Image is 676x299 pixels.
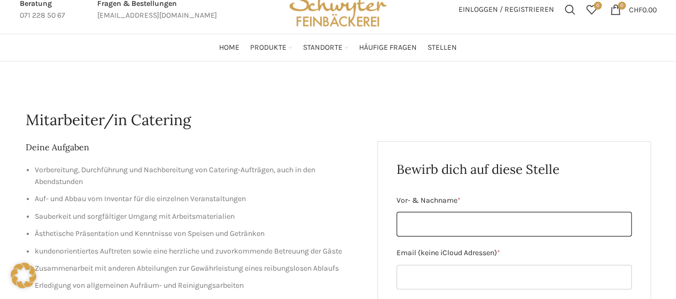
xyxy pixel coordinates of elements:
a: Home [219,37,239,58]
li: Auf- und Abbau vom Inventar für die einzelnen Veranstaltungen [35,193,362,205]
h1: Mitarbeiter/in Catering [26,110,651,131]
h2: Deine Aufgaben [26,141,362,153]
h2: Bewirb dich auf diese Stelle [397,160,632,179]
span: CHF [629,5,642,14]
span: Häufige Fragen [359,43,417,53]
label: Vor- & Nachname [397,195,632,206]
li: Erledigung von allgemeinen Aufräum- und Reinigungsarbeiten [35,280,362,292]
span: Home [219,43,239,53]
li: Zusammenarbeit mit anderen Abteilungen zur Gewährleistung eines reibungslosen Ablaufs [35,263,362,274]
div: Main navigation [14,37,662,58]
span: 0 [594,2,602,10]
a: Site logo [285,4,390,13]
li: Ästhetische Präsentation und Kenntnisse von Speisen und Getränken [35,228,362,240]
li: Vorbereitung, Durchführung und Nachbereitung von Catering-Aufträgen, auch in den Abendstunden [35,164,362,188]
span: Einloggen / Registrieren [459,6,554,13]
a: Produkte [250,37,292,58]
li: Sauberkeit und sorgfältiger Umgang mit Arbeitsmaterialien [35,211,362,223]
span: 0 [618,2,626,10]
li: kundenorientiertes Auftreten sowie eine herzliche und zuvorkommende Betreuung der Gäste [35,246,362,257]
a: Stellen [428,37,457,58]
a: Häufige Fragen [359,37,417,58]
bdi: 0.00 [629,5,657,14]
label: Email (keine iCloud Adressen) [397,247,632,259]
span: Stellen [428,43,457,53]
span: Standorte [303,43,343,53]
a: Standorte [303,37,348,58]
span: Produkte [250,43,286,53]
